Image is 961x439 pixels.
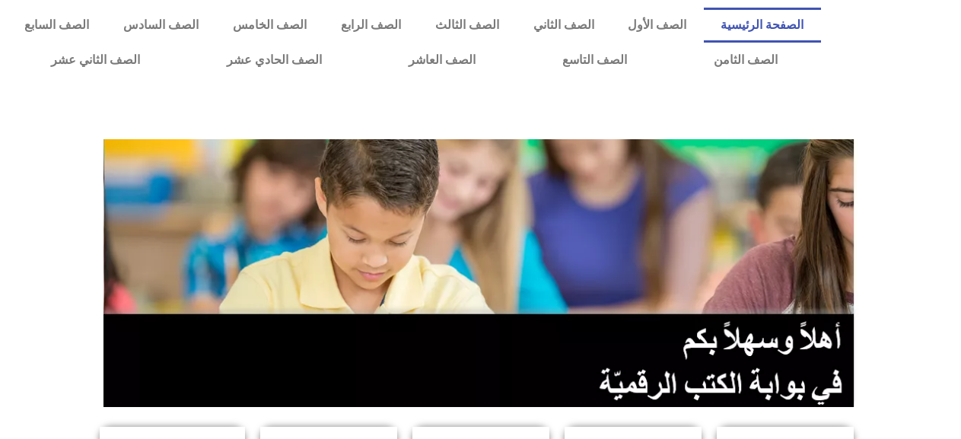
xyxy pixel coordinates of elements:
[107,8,216,43] a: الصف السادس
[216,8,324,43] a: الصف الخامس
[704,8,821,43] a: الصفحة الرئيسية
[611,8,704,43] a: الصف الأول
[324,8,418,43] a: الصف الرابع
[8,43,183,78] a: الصف الثاني عشر
[418,8,516,43] a: الصف الثالث
[365,43,519,78] a: الصف العاشر
[516,8,611,43] a: الصف الثاني
[670,43,821,78] a: الصف الثامن
[183,43,365,78] a: الصف الحادي عشر
[8,8,107,43] a: الصف السابع
[519,43,670,78] a: الصف التاسع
